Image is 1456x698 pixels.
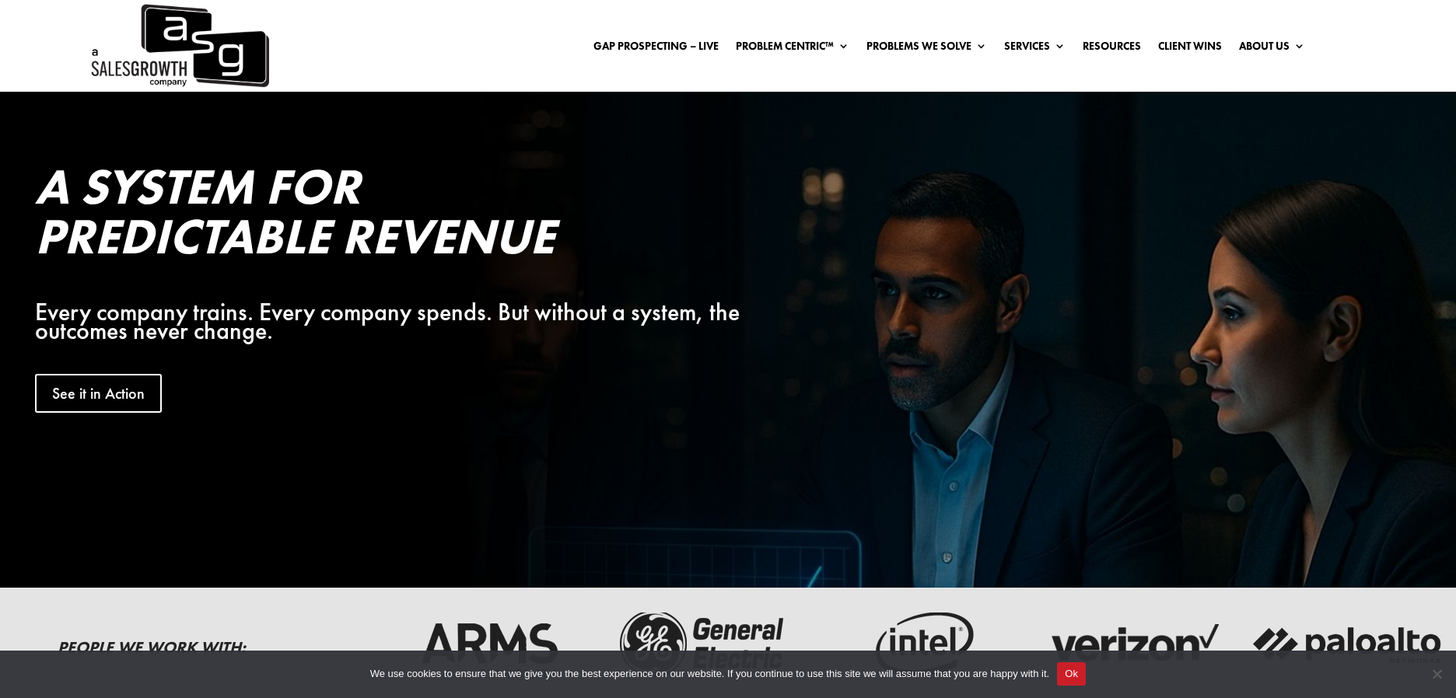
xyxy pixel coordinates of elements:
img: palato-networks-logo-dark [1251,606,1445,683]
a: Problems We Solve [866,40,987,58]
button: Ok [1057,662,1086,686]
span: We use cookies to ensure that we give you the best experience on our website. If you continue to ... [370,666,1049,682]
a: See it in Action [35,374,162,413]
a: Gap Prospecting – LIVE [593,40,719,58]
div: Every company trains. Every company spends. But without a system, the outcomes never change. [35,303,752,340]
img: intel-logo-dark [821,606,1016,683]
img: verizon-logo-dark [1036,606,1230,683]
a: Problem Centric™ [736,40,849,58]
img: arms-reliability-logo-dark [392,606,586,683]
img: ge-logo-dark [607,606,801,683]
a: Resources [1083,40,1141,58]
a: About Us [1239,40,1305,58]
h2: A System for Predictable Revenue [35,162,752,269]
a: Client Wins [1158,40,1222,58]
span: No [1429,666,1444,682]
a: Services [1004,40,1066,58]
